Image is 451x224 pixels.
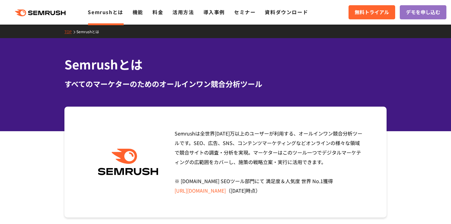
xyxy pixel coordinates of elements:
span: 無料トライアル [355,8,389,16]
a: 資料ダウンロード [265,8,308,16]
span: Semrushは全世界[DATE]万以上のユーザーが利用する、オールインワン競合分析ツールです。SEO、広告、SNS、コンテンツマーケティングなどオンラインの様々な領域で競合サイトの調査・分析を... [175,130,362,194]
a: 料金 [152,8,163,16]
a: 活用方法 [172,8,194,16]
h1: Semrushとは [64,55,387,73]
a: デモを申し込む [400,5,446,19]
a: セミナー [234,8,256,16]
img: Semrush [95,149,161,175]
a: 導入事例 [203,8,225,16]
a: 無料トライアル [349,5,395,19]
a: [URL][DOMAIN_NAME] [175,187,226,194]
a: TOP [64,29,76,34]
div: すべてのマーケターのためのオールインワン競合分析ツール [64,78,387,89]
a: Semrushとは [76,29,104,34]
a: 機能 [133,8,143,16]
span: デモを申し込む [406,8,440,16]
a: Semrushとは [88,8,123,16]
